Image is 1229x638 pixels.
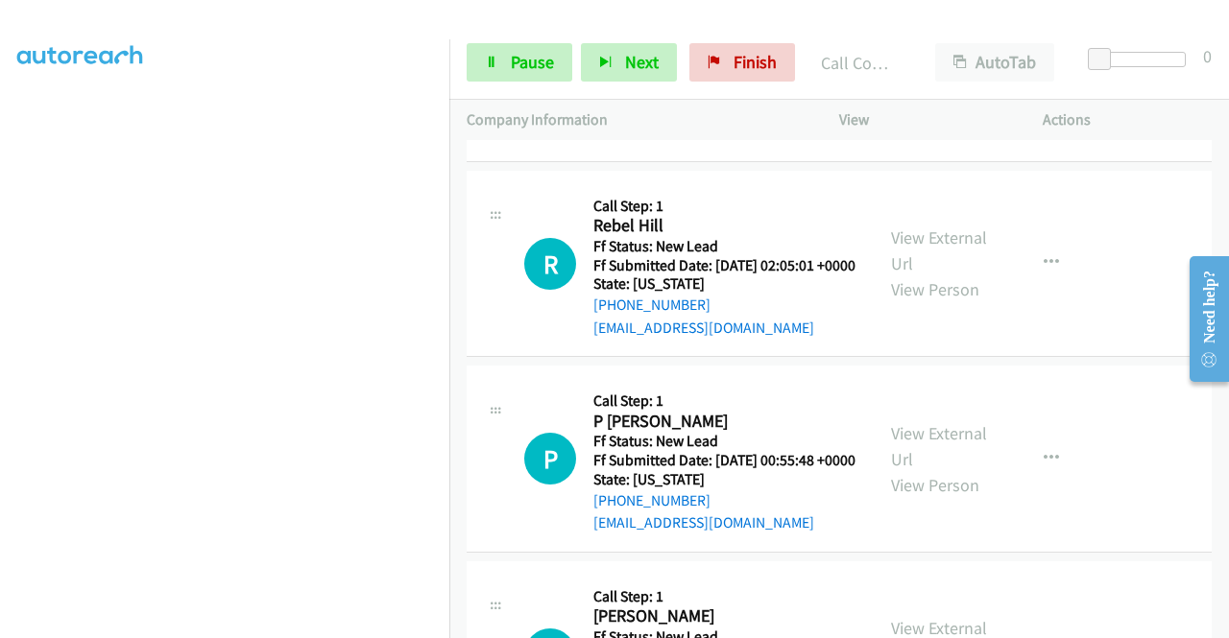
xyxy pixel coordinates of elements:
[593,491,711,509] a: [PHONE_NUMBER]
[581,43,677,82] button: Next
[593,215,850,237] h2: Rebel Hill
[1174,243,1229,395] iframe: Resource Center
[593,274,855,294] h5: State: [US_STATE]
[593,587,855,606] h5: Call Step: 1
[524,433,576,484] h1: P
[593,197,855,216] h5: Call Step: 1
[524,433,576,484] div: The call is yet to be attempted
[1203,43,1212,69] div: 0
[839,108,1008,131] p: View
[625,51,659,73] span: Next
[524,238,576,290] h1: R
[593,237,855,256] h5: Ff Status: New Lead
[593,295,711,314] a: [PHONE_NUMBER]
[593,470,855,489] h5: State: [US_STATE]
[593,319,814,337] a: [EMAIL_ADDRESS][DOMAIN_NAME]
[935,43,1054,82] button: AutoTab
[467,43,572,82] a: Pause
[467,108,805,131] p: Company Information
[593,605,850,627] h2: [PERSON_NAME]
[734,51,777,73] span: Finish
[891,474,979,496] a: View Person
[1043,108,1212,131] p: Actions
[891,278,979,300] a: View Person
[593,256,855,275] h5: Ff Submitted Date: [DATE] 02:05:01 +0000
[593,432,855,451] h5: Ff Status: New Lead
[593,451,855,470] h5: Ff Submitted Date: [DATE] 00:55:48 +0000
[593,513,814,532] a: [EMAIL_ADDRESS][DOMAIN_NAME]
[511,51,554,73] span: Pause
[821,50,901,76] p: Call Completed
[689,43,795,82] a: Finish
[1097,52,1186,67] div: Delay between calls (in seconds)
[891,226,987,274] a: View External Url
[593,391,855,411] h5: Call Step: 1
[593,411,850,433] h2: P [PERSON_NAME]
[891,422,987,470] a: View External Url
